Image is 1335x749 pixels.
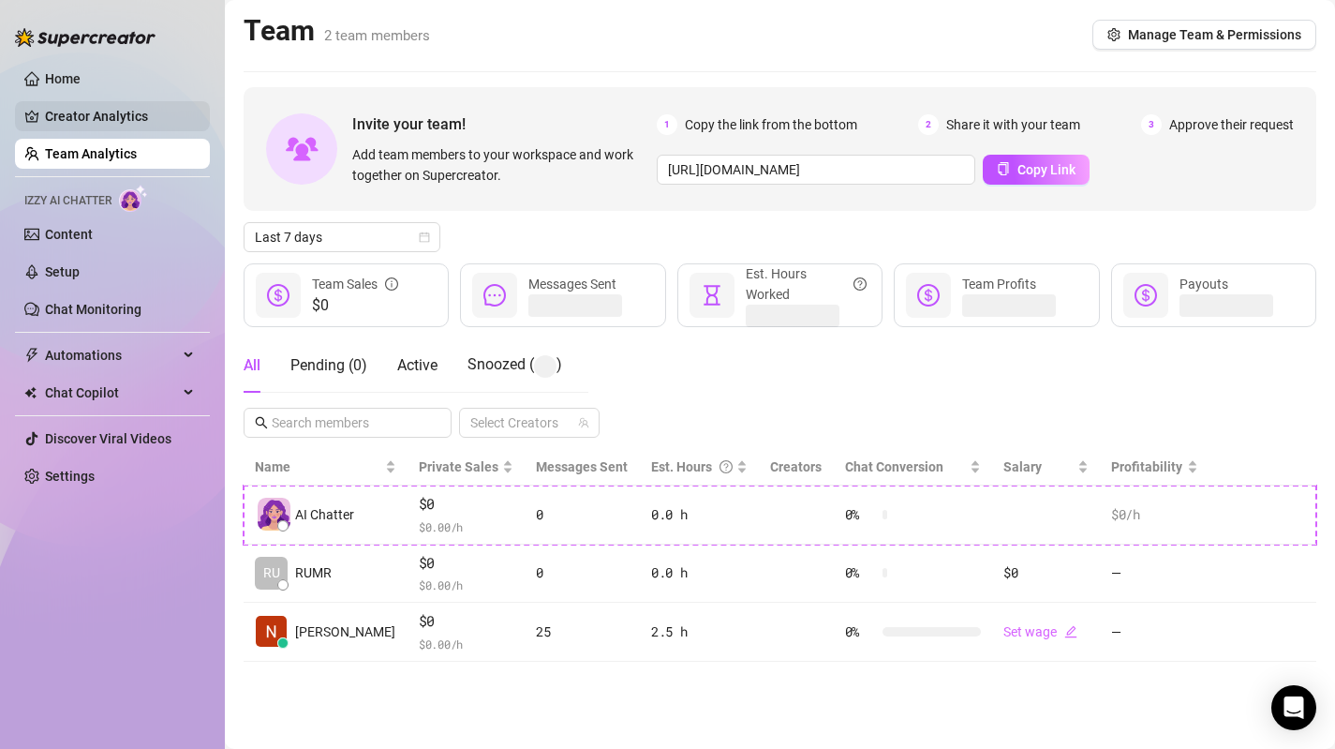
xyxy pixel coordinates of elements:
[1169,114,1294,135] span: Approve their request
[983,155,1090,185] button: Copy Link
[685,114,857,135] span: Copy the link from the bottom
[467,355,562,373] span: Snoozed ( )
[1135,284,1157,307] span: dollar-circle
[536,459,628,474] span: Messages Sent
[263,562,280,583] span: RU
[45,469,95,484] a: Settings
[651,622,749,642] div: 2.5 h
[258,498,290,531] img: izzy-ai-chatter-avatar-DDCN_rTZ.svg
[24,386,37,399] img: Chat Copilot
[272,412,425,433] input: Search members
[1100,603,1209,662] td: —
[1017,162,1075,177] span: Copy Link
[845,562,875,583] span: 0 %
[45,146,137,161] a: Team Analytics
[255,457,381,477] span: Name
[1064,625,1077,638] span: edit
[1092,20,1316,50] button: Manage Team & Permissions
[918,114,939,135] span: 2
[15,28,156,47] img: logo-BBDzfeDw.svg
[719,457,733,477] span: question-circle
[312,294,398,317] span: $0
[1111,459,1182,474] span: Profitability
[1128,27,1301,42] span: Manage Team & Permissions
[1003,562,1089,583] div: $0
[1107,28,1120,41] span: setting
[256,616,287,647] img: Numi Rias
[701,284,723,307] span: hourglass
[917,284,940,307] span: dollar-circle
[45,71,81,86] a: Home
[244,13,430,49] h2: Team
[997,162,1010,175] span: copy
[528,277,616,292] span: Messages Sent
[1271,685,1316,730] div: Open Intercom Messenger
[845,622,875,642] span: 0 %
[244,449,408,486] th: Name
[536,622,629,642] div: 25
[324,27,430,44] span: 2 team members
[295,562,332,583] span: RUMR
[119,185,148,212] img: AI Chatter
[352,112,657,136] span: Invite your team!
[962,277,1036,292] span: Team Profits
[24,348,39,363] span: thunderbolt
[1179,277,1228,292] span: Payouts
[1003,459,1042,474] span: Salary
[419,459,498,474] span: Private Sales
[45,227,93,242] a: Content
[45,340,178,370] span: Automations
[419,493,514,516] span: $0
[45,302,141,317] a: Chat Monitoring
[651,457,734,477] div: Est. Hours
[483,284,506,307] span: message
[853,263,867,305] span: question-circle
[352,144,649,186] span: Add team members to your workspace and work together on Supercreator.
[759,449,833,486] th: Creators
[45,101,195,131] a: Creator Analytics
[1111,504,1198,525] div: $0 /h
[1141,114,1162,135] span: 3
[45,378,178,408] span: Chat Copilot
[45,264,80,279] a: Setup
[397,356,438,374] span: Active
[295,622,395,642] span: [PERSON_NAME]
[419,517,514,536] span: $ 0.00 /h
[419,232,430,243] span: calendar
[419,576,514,594] span: $ 0.00 /h
[651,504,749,525] div: 0.0 h
[24,192,111,210] span: Izzy AI Chatter
[536,562,629,583] div: 0
[536,504,629,525] div: 0
[845,504,875,525] span: 0 %
[419,552,514,575] span: $0
[45,431,171,446] a: Discover Viral Videos
[845,459,943,474] span: Chat Conversion
[1003,624,1077,639] a: Set wageedit
[295,504,354,525] span: AI Chatter
[244,354,260,377] div: All
[419,610,514,633] span: $0
[267,284,289,307] span: dollar-circle
[255,223,429,251] span: Last 7 days
[255,416,268,429] span: search
[578,417,589,428] span: team
[651,562,749,583] div: 0.0 h
[312,274,398,294] div: Team Sales
[419,635,514,653] span: $ 0.00 /h
[946,114,1080,135] span: Share it with your team
[657,114,677,135] span: 1
[290,354,367,377] div: Pending ( 0 )
[385,274,398,294] span: info-circle
[746,263,867,305] div: Est. Hours Worked
[1100,545,1209,604] td: —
